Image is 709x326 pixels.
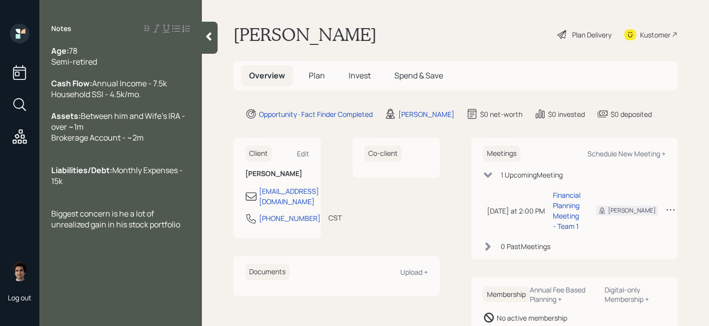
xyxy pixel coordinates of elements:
[328,213,342,223] div: CST
[8,293,32,302] div: Log out
[10,261,30,281] img: harrison-schaefer-headshot-2.png
[51,45,69,56] span: Age:
[233,24,377,45] h1: [PERSON_NAME]
[548,109,585,119] div: $0 invested
[51,165,112,176] span: Liabilities/Debt:
[259,213,321,223] div: [PHONE_NUMBER]
[51,78,167,100] span: Annual Income - 7.5k Household SSI - 4.5k/mo.
[249,70,285,81] span: Overview
[245,170,309,178] h6: [PERSON_NAME]
[587,149,666,158] div: Schedule New Meeting +
[349,70,371,81] span: Invest
[400,267,428,277] div: Upload +
[51,78,92,89] span: Cash Flow:
[51,208,180,230] span: Biggest concern is he a lot of unrealized gain in his stock portfolio
[480,109,522,119] div: $0 net-worth
[364,145,402,162] h6: Co-client
[640,30,671,40] div: Kustomer
[487,206,545,216] div: [DATE] at 2:00 PM
[51,110,187,143] span: Between him and Wife's IRA - over ~1m Brokerage Account - ~2m
[51,24,71,34] label: Notes
[51,165,184,186] span: Monthly Expenses - 15k
[483,287,530,303] h6: Membership
[259,109,373,119] div: Opportunity · Fact Finder Completed
[259,186,319,207] div: [EMAIL_ADDRESS][DOMAIN_NAME]
[497,313,567,323] div: No active membership
[483,145,520,162] h6: Meetings
[530,285,597,304] div: Annual Fee Based Planning +
[297,149,309,158] div: Edit
[553,190,580,231] div: Financial Planning Meeting - Team 1
[572,30,612,40] div: Plan Delivery
[245,145,272,162] h6: Client
[608,206,656,215] div: [PERSON_NAME]
[245,264,290,280] h6: Documents
[309,70,325,81] span: Plan
[51,110,81,121] span: Assets:
[394,70,443,81] span: Spend & Save
[501,241,550,252] div: 0 Past Meeting s
[605,285,666,304] div: Digital-only Membership +
[501,170,563,180] div: 1 Upcoming Meeting
[51,45,97,67] span: 78 Semi-retired
[611,109,652,119] div: $0 deposited
[398,109,454,119] div: [PERSON_NAME]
